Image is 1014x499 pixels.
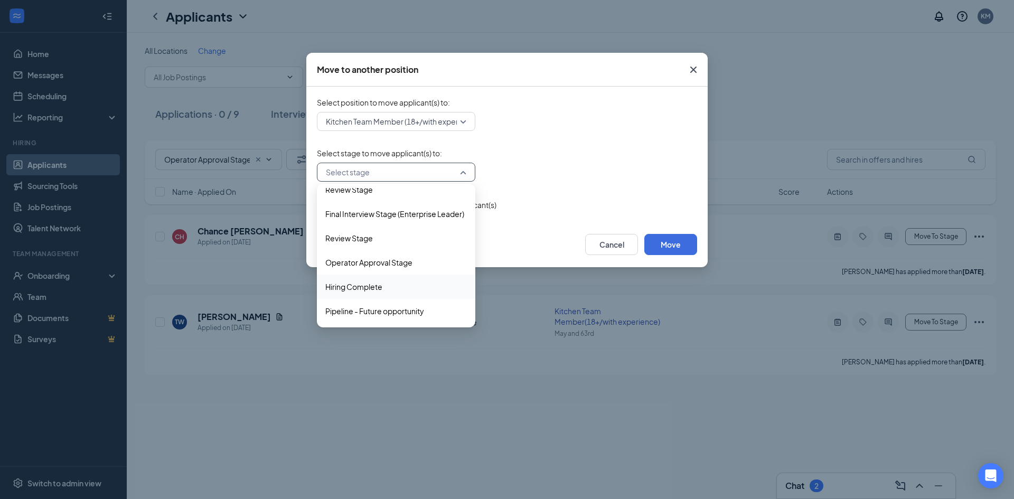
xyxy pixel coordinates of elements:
span: Final Interview Stage (Enterprise Leader) [325,208,464,220]
span: Hiring Complete [325,281,382,293]
div: Move to another position [317,64,418,76]
div: Open Intercom Messenger [978,463,1003,488]
button: Cancel [585,234,638,255]
button: Close [679,53,708,87]
span: Review Stage [325,232,373,244]
span: Operator Approval Stage [325,257,412,268]
button: Move [644,234,697,255]
span: Pipeline - Future opportunity [325,305,424,317]
span: Review Stage [325,184,373,195]
span: Select position to move applicant(s) to : [317,97,697,108]
span: Kitchen Team Member (18+/with experience) ([PERSON_NAME] Point) [326,114,565,129]
span: Select stage to move applicant(s) to : [317,148,697,158]
svg: Cross [687,63,700,76]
